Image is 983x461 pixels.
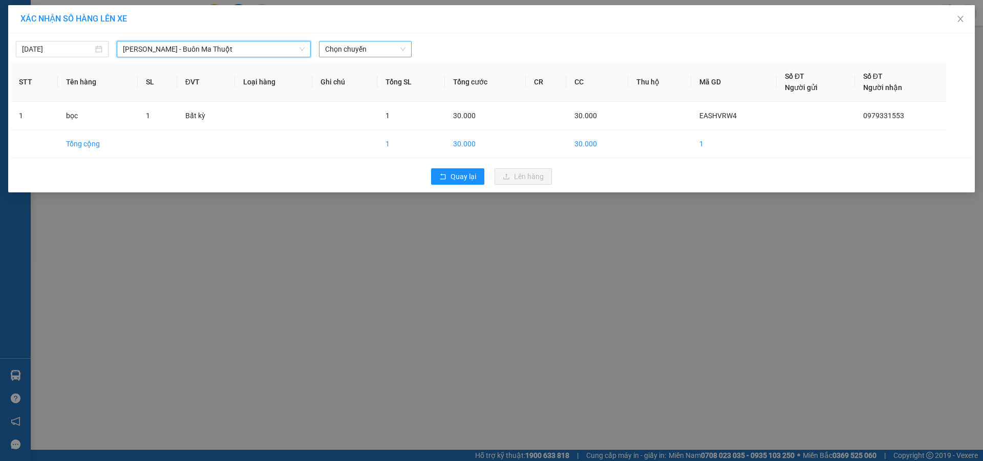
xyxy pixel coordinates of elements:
[299,46,305,52] span: down
[146,112,150,120] span: 1
[325,41,405,57] span: Chọn chuyến
[312,62,377,102] th: Ghi chú
[863,83,902,92] span: Người nhận
[439,173,446,181] span: rollback
[863,72,883,80] span: Số ĐT
[377,130,445,158] td: 1
[58,62,138,102] th: Tên hàng
[566,62,628,102] th: CC
[863,112,904,120] span: 0979331553
[699,112,737,120] span: EASHVRW4
[946,5,975,34] button: Close
[785,72,804,80] span: Số ĐT
[628,62,691,102] th: Thu hộ
[453,112,476,120] span: 30.000
[451,171,476,182] span: Quay lại
[785,83,818,92] span: Người gửi
[58,102,138,130] td: bọc
[235,62,312,102] th: Loại hàng
[445,130,526,158] td: 30.000
[22,43,93,55] input: 13/10/2025
[20,14,127,24] span: XÁC NHẬN SỐ HÀNG LÊN XE
[691,62,777,102] th: Mã GD
[495,168,552,185] button: uploadLên hàng
[956,15,965,23] span: close
[377,62,445,102] th: Tổng SL
[574,112,597,120] span: 30.000
[177,102,235,130] td: Bất kỳ
[526,62,567,102] th: CR
[123,41,305,57] span: Gia Nghĩa - Buôn Ma Thuột
[11,102,58,130] td: 1
[691,130,777,158] td: 1
[177,62,235,102] th: ĐVT
[445,62,526,102] th: Tổng cước
[11,62,58,102] th: STT
[138,62,177,102] th: SL
[566,130,628,158] td: 30.000
[431,168,484,185] button: rollbackQuay lại
[386,112,390,120] span: 1
[58,130,138,158] td: Tổng cộng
